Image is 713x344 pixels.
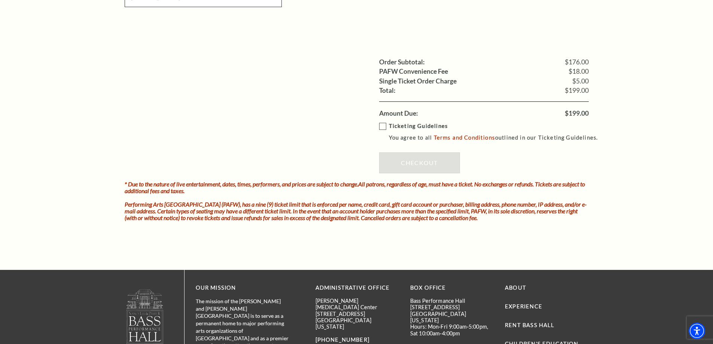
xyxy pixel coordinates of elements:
[505,303,542,310] a: Experience
[569,68,589,75] span: $18.00
[389,133,605,143] p: You agree to all
[125,201,586,221] i: Performing Arts [GEOGRAPHIC_DATA] (PAFW), has a nine (9) ticket limit that is enforced per name, ...
[689,323,705,339] div: Accessibility Menu
[565,59,589,66] span: $176.00
[316,298,399,311] p: [PERSON_NAME][MEDICAL_DATA] Center
[316,283,399,293] p: Administrative Office
[126,289,164,344] img: owned and operated by Performing Arts Fort Worth, A NOT-FOR-PROFIT 501(C)3 ORGANIZATION
[358,180,472,188] strong: All patrons, regardless of age, must have a ticket
[572,78,589,85] span: $5.00
[565,110,589,117] span: $199.00
[505,322,554,328] a: Rent Bass Hall
[505,284,526,291] a: About
[410,298,494,304] p: Bass Performance Hall
[316,317,399,330] p: [GEOGRAPHIC_DATA][US_STATE]
[410,323,494,337] p: Hours: Mon-Fri 9:00am-5:00pm, Sat 10:00am-4:00pm
[565,87,589,94] span: $199.00
[495,134,598,141] span: outlined in our Ticketing Guidelines.
[379,87,396,94] label: Total:
[196,283,289,293] p: OUR MISSION
[379,110,418,117] label: Amount Due:
[379,78,457,85] label: Single Ticket Order Charge
[410,283,494,293] p: BOX OFFICE
[410,311,494,324] p: [GEOGRAPHIC_DATA][US_STATE]
[389,123,448,129] strong: Ticketing Guidelines
[125,180,585,194] i: * Due to the nature of live entertainment, dates, times, performers, and prices are subject to ch...
[379,59,425,66] label: Order Subtotal:
[434,134,495,141] a: Terms and Conditions
[410,304,494,310] p: [STREET_ADDRESS]
[379,68,448,75] label: PAFW Convenience Fee
[316,311,399,317] p: [STREET_ADDRESS]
